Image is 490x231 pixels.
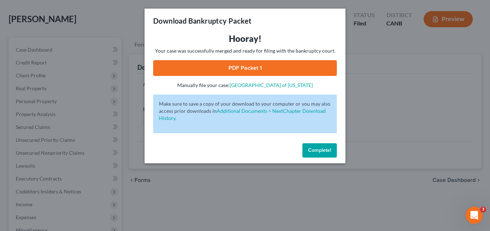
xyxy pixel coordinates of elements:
h3: Download Bankruptcy Packet [153,16,251,26]
a: PDF Packet 1 [153,60,337,76]
a: [GEOGRAPHIC_DATA] of [US_STATE] [230,82,313,88]
a: Additional Documents > NextChapter Download History. [159,108,326,121]
span: 3 [480,207,486,212]
p: Make sure to save a copy of your download to your computer or you may also access prior downloads in [159,100,331,122]
span: Complete! [308,147,331,153]
h3: Hooray! [153,33,337,44]
p: Manually file your case: [153,82,337,89]
button: Complete! [302,143,337,158]
p: Your case was successfully merged and ready for filing with the bankruptcy court. [153,47,337,54]
iframe: Intercom live chat [466,207,483,224]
